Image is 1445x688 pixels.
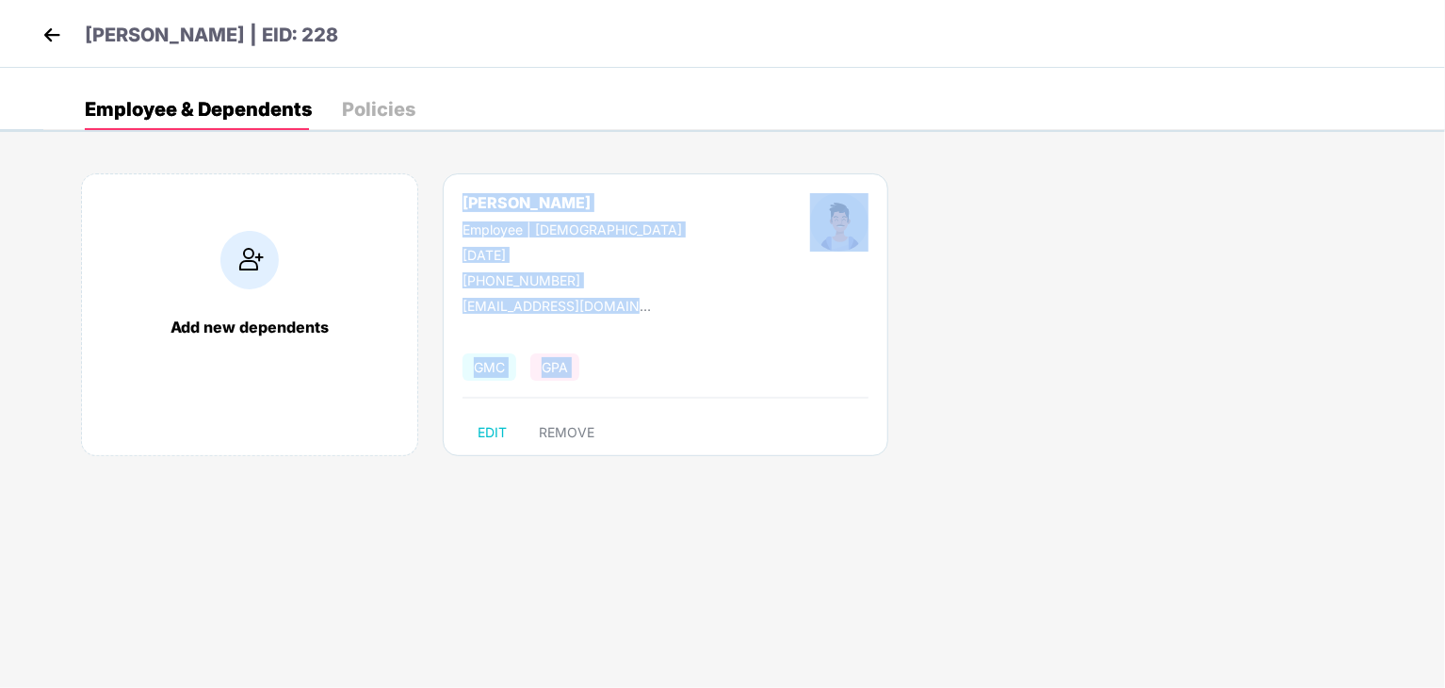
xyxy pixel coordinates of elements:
div: [EMAIL_ADDRESS][DOMAIN_NAME] [463,298,651,314]
div: [PERSON_NAME] [463,193,682,212]
button: EDIT [463,418,522,448]
div: Employee | [DEMOGRAPHIC_DATA] [463,221,682,238]
img: profileImage [810,193,869,252]
div: Policies [342,100,415,119]
div: [DATE] [463,247,682,263]
p: [PERSON_NAME] | EID: 228 [85,21,338,50]
div: Employee & Dependents [85,100,312,119]
span: GPA [530,353,579,381]
img: addIcon [220,231,279,289]
span: REMOVE [539,425,594,440]
button: REMOVE [524,418,609,448]
div: [PHONE_NUMBER] [463,272,682,288]
span: GMC [463,353,516,381]
span: EDIT [478,425,507,440]
img: back [38,21,66,49]
div: Add new dependents [101,318,398,336]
